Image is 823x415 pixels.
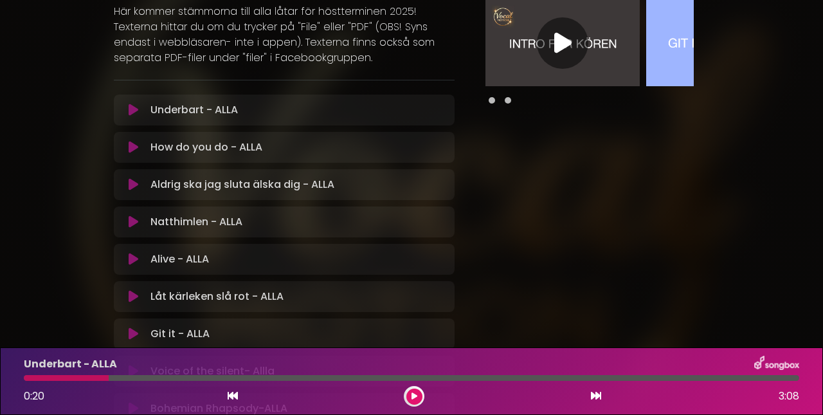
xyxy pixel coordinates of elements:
p: How do you do - ALLA [150,140,262,155]
p: Underbart - ALLA [150,102,238,118]
p: Aldrig ska jag sluta älska dig - ALLA [150,177,334,192]
img: songbox-logo-white.png [754,356,799,373]
p: Här kommer stämmorna till alla låtar för höstterminen 2025! Texterna hittar du om du trycker på "... [114,4,455,66]
p: Git it - ALLA [150,326,210,342]
p: Låt kärleken slå rot - ALLA [150,289,284,304]
span: 0:20 [24,389,44,403]
p: Natthimlen - ALLA [150,214,242,230]
span: 3:08 [779,389,799,404]
p: Alive - ALLA [150,252,209,267]
p: Underbart - ALLA [24,356,117,372]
